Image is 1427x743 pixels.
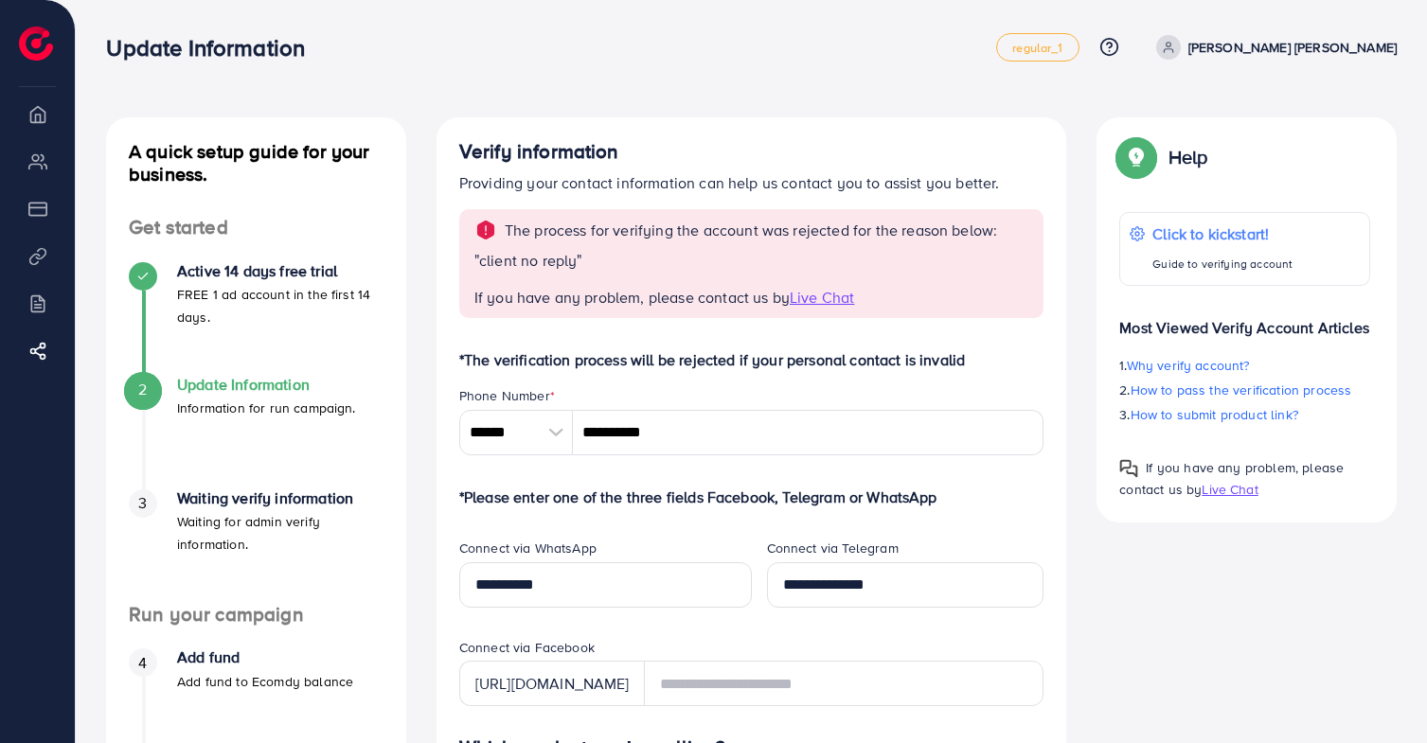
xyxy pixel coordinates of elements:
p: 1. [1119,354,1370,377]
li: Active 14 days free trial [106,262,406,376]
img: Popup guide [1119,140,1153,174]
h4: Add fund [177,648,353,666]
p: Waiting for admin verify information. [177,510,384,556]
h4: Update Information [177,376,356,394]
p: *Please enter one of the three fields Facebook, Telegram or WhatsApp [459,486,1044,508]
p: FREE 1 ad account in the first 14 days. [177,283,384,328]
h4: Waiting verify information [177,489,384,507]
a: regular_1 [996,33,1079,62]
span: If you have any problem, please contact us by [474,287,790,308]
p: [PERSON_NAME] [PERSON_NAME] [1188,36,1397,59]
span: If you have any problem, please contact us by [1119,458,1344,499]
label: Phone Number [459,386,555,405]
h4: Verify information [459,140,1044,164]
label: Connect via Facebook [459,638,595,657]
p: Information for run campaign. [177,397,356,419]
span: regular_1 [1012,42,1062,54]
p: Providing your contact information can help us contact you to assist you better. [459,171,1044,194]
p: Add fund to Ecomdy balance [177,670,353,693]
span: Live Chat [1202,480,1258,499]
span: How to pass the verification process [1131,380,1352,399]
h4: A quick setup guide for your business. [106,140,406,186]
span: Live Chat [790,287,854,308]
span: " [474,249,479,287]
span: How to submit product link? [1131,405,1298,424]
h4: Run your campaign [106,603,406,627]
p: Click to kickstart! [1152,222,1293,245]
p: Most Viewed Verify Account Articles [1119,301,1370,339]
p: Guide to verifying account [1152,253,1293,275]
span: " [577,249,581,287]
p: 3. [1119,403,1370,426]
span: Why verify account? [1127,356,1250,375]
span: 4 [138,652,147,674]
label: Connect via WhatsApp [459,539,597,557]
label: Connect via Telegram [767,539,899,557]
h4: Get started [106,216,406,239]
li: Waiting verify information [106,489,406,603]
h4: Active 14 days free trial [177,262,384,280]
p: *The verification process will be rejected if your personal contact is invalid [459,348,1044,371]
img: logo [19,27,53,61]
p: The process for verifying the account was rejected for the reason below: [505,219,998,241]
h3: Update Information [106,34,320,62]
p: 2. [1119,379,1370,401]
p: client no reply [479,249,577,272]
div: [URL][DOMAIN_NAME] [459,661,645,706]
img: Popup guide [1119,459,1138,478]
li: Update Information [106,376,406,489]
a: [PERSON_NAME] [PERSON_NAME] [1149,35,1397,60]
span: 2 [138,379,147,400]
p: Help [1168,146,1208,168]
span: 3 [138,492,147,514]
img: alert [474,219,497,241]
